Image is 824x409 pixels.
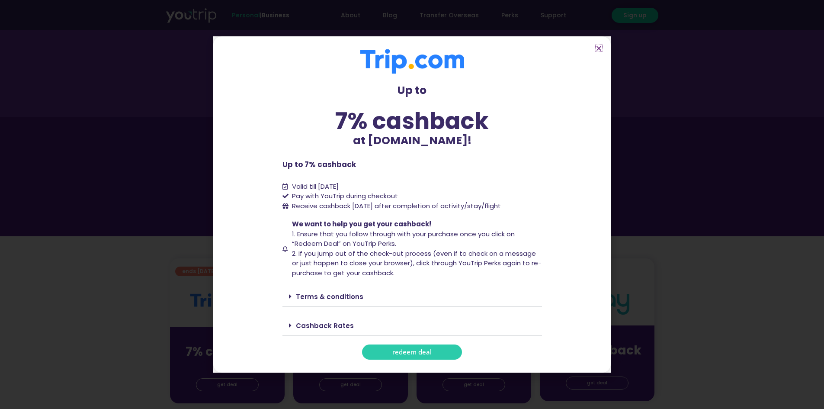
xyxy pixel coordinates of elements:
span: 2. If you jump out of the check-out process (even if to check on a message or just happen to clos... [292,249,542,277]
div: 7% cashback [282,109,542,132]
div: Cashback Rates [282,316,542,336]
p: Up to [282,82,542,99]
span: Pay with YouTrip during checkout [290,191,398,201]
b: Up to 7% cashback [282,159,356,170]
p: at [DOMAIN_NAME]! [282,132,542,149]
a: Terms & conditions [296,292,363,301]
span: 1. Ensure that you follow through with your purchase once you click on “Redeem Deal” on YouTrip P... [292,229,515,248]
a: Cashback Rates [296,321,354,330]
a: redeem deal [362,345,462,360]
span: We want to help you get your cashback! [292,219,431,229]
a: Close [596,45,602,52]
div: Terms & conditions [282,287,542,307]
span: redeem deal [392,349,432,355]
span: Receive cashback [DATE] after completion of activity/stay/flight [292,201,501,210]
span: Valid till [DATE] [292,182,339,191]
